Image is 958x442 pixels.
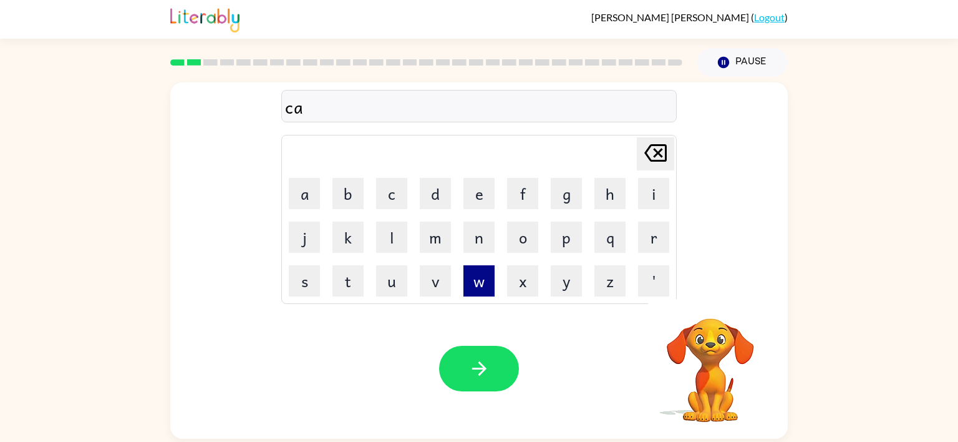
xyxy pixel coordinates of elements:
button: p [551,222,582,253]
div: ca [285,94,673,120]
button: f [507,178,538,209]
button: Pause [697,48,788,77]
button: b [332,178,364,209]
video: Your browser must support playing .mp4 files to use Literably. Please try using another browser. [648,299,773,424]
div: ( ) [591,11,788,23]
button: e [463,178,495,209]
span: [PERSON_NAME] [PERSON_NAME] [591,11,751,23]
button: a [289,178,320,209]
button: z [594,265,626,297]
button: d [420,178,451,209]
button: c [376,178,407,209]
button: q [594,222,626,253]
button: i [638,178,669,209]
button: j [289,222,320,253]
button: y [551,265,582,297]
button: w [463,265,495,297]
button: ' [638,265,669,297]
button: t [332,265,364,297]
button: s [289,265,320,297]
button: u [376,265,407,297]
button: v [420,265,451,297]
button: h [594,178,626,209]
button: l [376,222,407,253]
button: m [420,222,451,253]
img: Literably [170,5,239,32]
button: g [551,178,582,209]
button: r [638,222,669,253]
button: o [507,222,538,253]
button: x [507,265,538,297]
button: n [463,222,495,253]
button: k [332,222,364,253]
a: Logout [754,11,785,23]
